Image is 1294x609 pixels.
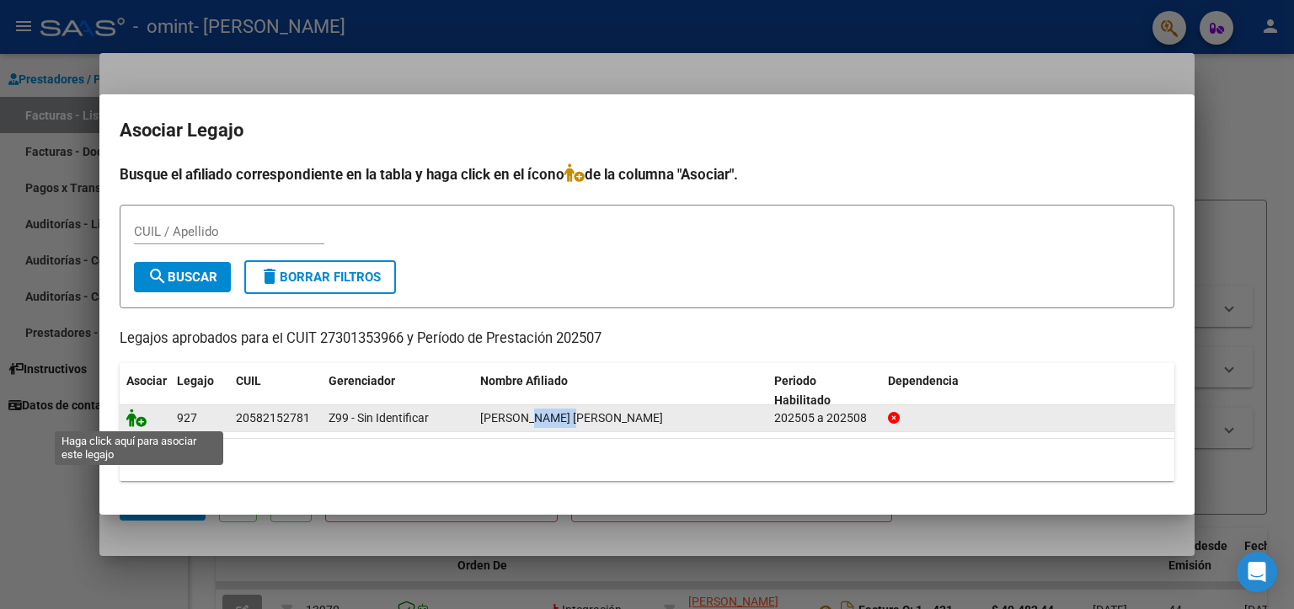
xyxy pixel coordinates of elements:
p: Legajos aprobados para el CUIT 27301353966 y Período de Prestación 202507 [120,329,1174,350]
span: SILVERO RAMIREZ THIAGO NICOLAS [480,411,663,425]
datatable-header-cell: Periodo Habilitado [767,363,881,419]
span: Periodo Habilitado [774,374,831,407]
datatable-header-cell: CUIL [229,363,322,419]
span: Borrar Filtros [259,270,381,285]
span: Buscar [147,270,217,285]
button: Borrar Filtros [244,260,396,294]
span: 927 [177,411,197,425]
span: Gerenciador [329,374,395,387]
datatable-header-cell: Asociar [120,363,170,419]
mat-icon: search [147,266,168,286]
datatable-header-cell: Legajo [170,363,229,419]
h2: Asociar Legajo [120,115,1174,147]
span: Asociar [126,374,167,387]
button: Buscar [134,262,231,292]
div: 1 registros [120,439,1174,481]
span: Legajo [177,374,214,387]
div: 20582152781 [236,409,310,428]
span: Z99 - Sin Identificar [329,411,429,425]
h4: Busque el afiliado correspondiente en la tabla y haga click en el ícono de la columna "Asociar". [120,163,1174,185]
div: Open Intercom Messenger [1237,552,1277,592]
datatable-header-cell: Gerenciador [322,363,473,419]
span: Nombre Afiliado [480,374,568,387]
datatable-header-cell: Dependencia [881,363,1175,419]
datatable-header-cell: Nombre Afiliado [473,363,767,419]
span: CUIL [236,374,261,387]
mat-icon: delete [259,266,280,286]
div: 202505 a 202508 [774,409,874,428]
span: Dependencia [888,374,959,387]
